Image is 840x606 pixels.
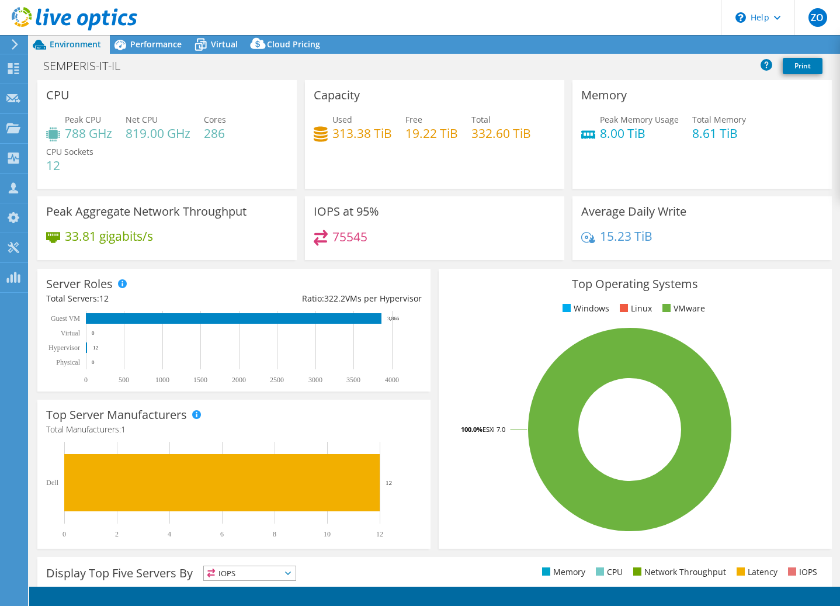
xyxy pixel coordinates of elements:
[405,127,458,140] h4: 19.22 TiB
[560,302,609,315] li: Windows
[46,89,70,102] h3: CPU
[193,376,207,384] text: 1500
[324,530,331,538] text: 10
[234,292,421,305] div: Ratio: VMs per Hypervisor
[130,39,182,50] span: Performance
[630,566,726,579] li: Network Throughput
[50,39,101,50] span: Environment
[119,376,129,384] text: 500
[46,423,422,436] h4: Total Manufacturers:
[386,479,392,486] text: 12
[232,376,246,384] text: 2000
[447,278,823,290] h3: Top Operating Systems
[376,530,383,538] text: 12
[220,530,224,538] text: 6
[332,230,367,243] h4: 75545
[270,376,284,384] text: 2500
[600,230,652,243] h4: 15.23 TiB
[314,205,379,218] h3: IOPS at 95%
[471,127,531,140] h4: 332.60 TiB
[121,424,126,435] span: 1
[65,114,101,125] span: Peak CPU
[308,376,322,384] text: 3000
[126,127,190,140] h4: 819.00 GHz
[808,8,827,27] span: ZO
[211,39,238,50] span: Virtual
[46,159,93,172] h4: 12
[46,479,58,487] text: Dell
[204,127,226,140] h4: 286
[38,60,138,72] h1: SEMPERIS-IT-IL
[783,58,822,74] a: Print
[692,127,746,140] h4: 8.61 TiB
[734,566,777,579] li: Latency
[46,408,187,421] h3: Top Server Manufacturers
[46,146,93,157] span: CPU Sockets
[659,302,705,315] li: VMware
[332,127,392,140] h4: 313.38 TiB
[92,330,95,336] text: 0
[204,566,296,580] span: IOPS
[93,345,98,351] text: 12
[115,530,119,538] text: 2
[84,376,88,384] text: 0
[735,12,746,23] svg: \n
[46,205,247,218] h3: Peak Aggregate Network Throughput
[483,425,505,434] tspan: ESXi 7.0
[581,89,627,102] h3: Memory
[471,114,491,125] span: Total
[273,530,276,538] text: 8
[387,316,400,321] text: 3,866
[204,114,226,125] span: Cores
[385,376,399,384] text: 4000
[61,329,81,337] text: Virtual
[168,530,171,538] text: 4
[314,89,360,102] h3: Capacity
[63,530,66,538] text: 0
[46,292,234,305] div: Total Servers:
[324,293,345,304] span: 322.2
[99,293,109,304] span: 12
[65,127,112,140] h4: 788 GHz
[593,566,623,579] li: CPU
[65,230,153,243] h4: 33.81 gigabits/s
[785,566,817,579] li: IOPS
[461,425,483,434] tspan: 100.0%
[155,376,169,384] text: 1000
[332,114,352,125] span: Used
[617,302,652,315] li: Linux
[405,114,422,125] span: Free
[539,566,585,579] li: Memory
[581,205,686,218] h3: Average Daily Write
[267,39,320,50] span: Cloud Pricing
[48,344,80,352] text: Hypervisor
[92,359,95,365] text: 0
[346,376,360,384] text: 3500
[51,314,80,323] text: Guest VM
[126,114,158,125] span: Net CPU
[46,278,113,290] h3: Server Roles
[692,114,746,125] span: Total Memory
[600,114,679,125] span: Peak Memory Usage
[56,358,80,366] text: Physical
[600,127,679,140] h4: 8.00 TiB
